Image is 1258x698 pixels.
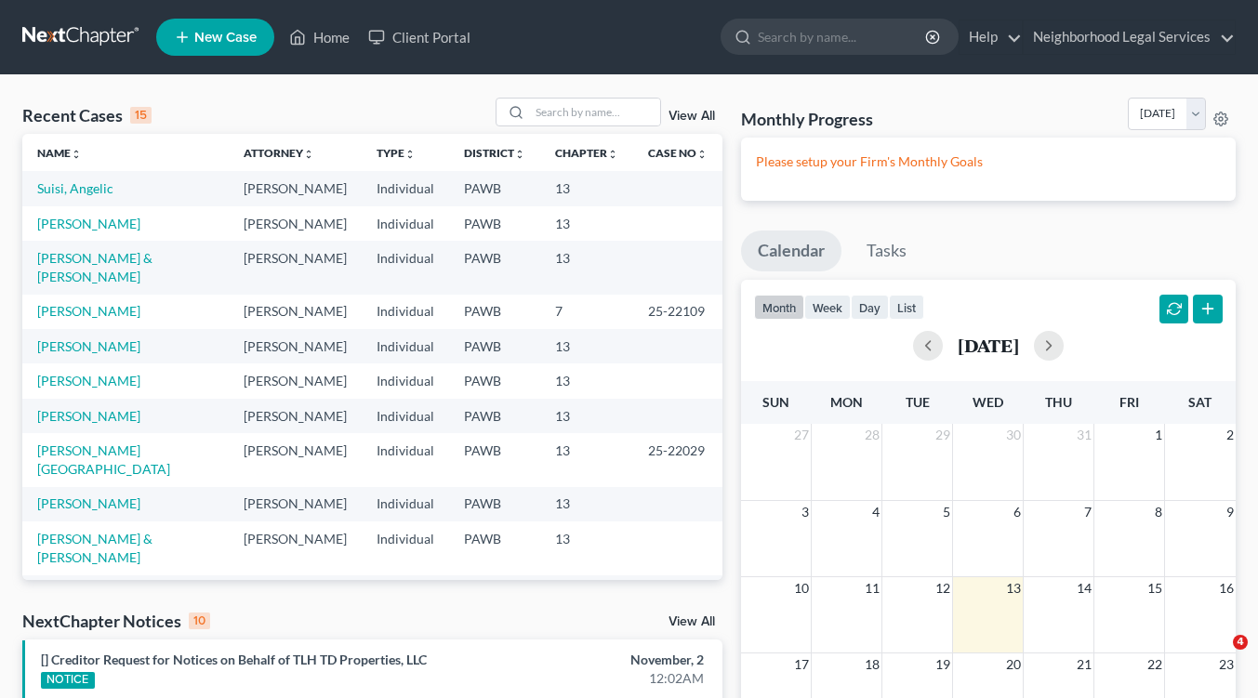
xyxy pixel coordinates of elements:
[41,672,95,689] div: NOTICE
[1188,394,1212,410] span: Sat
[540,295,633,329] td: 7
[934,653,952,676] span: 19
[130,107,152,124] div: 15
[530,99,660,125] input: Search by name...
[792,653,811,676] span: 17
[1082,501,1093,523] span: 7
[229,329,362,363] td: [PERSON_NAME]
[449,329,540,363] td: PAWB
[669,110,715,123] a: View All
[229,433,362,486] td: [PERSON_NAME]
[1153,424,1164,446] span: 1
[540,329,633,363] td: 13
[449,295,540,329] td: PAWB
[792,424,811,446] span: 27
[906,394,930,410] span: Tue
[941,501,952,523] span: 5
[362,171,449,205] td: Individual
[404,149,416,160] i: unfold_more
[229,295,362,329] td: [PERSON_NAME]
[540,206,633,241] td: 13
[669,615,715,628] a: View All
[362,241,449,294] td: Individual
[377,146,416,160] a: Typeunfold_more
[37,303,140,319] a: [PERSON_NAME]
[1145,577,1164,599] span: 15
[229,399,362,433] td: [PERSON_NAME]
[1004,653,1023,676] span: 20
[229,363,362,398] td: [PERSON_NAME]
[607,149,618,160] i: unfold_more
[889,295,924,320] button: list
[362,399,449,433] td: Individual
[449,521,540,574] td: PAWB
[648,146,708,160] a: Case Nounfold_more
[863,577,881,599] span: 11
[359,20,480,54] a: Client Portal
[1024,20,1235,54] a: Neighborhood Legal Services
[464,146,525,160] a: Districtunfold_more
[449,433,540,486] td: PAWB
[449,487,540,521] td: PAWB
[362,295,449,329] td: Individual
[762,394,789,410] span: Sun
[633,295,722,329] td: 25-22109
[303,149,314,160] i: unfold_more
[362,521,449,574] td: Individual
[1119,394,1139,410] span: Fri
[934,577,952,599] span: 12
[37,338,140,354] a: [PERSON_NAME]
[1012,501,1023,523] span: 6
[973,394,1003,410] span: Wed
[830,394,863,410] span: Mon
[229,487,362,521] td: [PERSON_NAME]
[37,531,152,565] a: [PERSON_NAME] & [PERSON_NAME]
[934,424,952,446] span: 29
[754,295,804,320] button: month
[1233,635,1248,650] span: 4
[1045,394,1072,410] span: Thu
[244,146,314,160] a: Attorneyunfold_more
[804,295,851,320] button: week
[229,575,362,628] td: [PERSON_NAME]
[362,433,449,486] td: Individual
[189,612,210,629] div: 10
[449,399,540,433] td: PAWB
[851,295,889,320] button: day
[37,442,170,477] a: [PERSON_NAME][GEOGRAPHIC_DATA]
[850,230,923,271] a: Tasks
[540,487,633,521] td: 13
[792,577,811,599] span: 10
[22,610,210,632] div: NextChapter Notices
[540,575,633,628] td: 7
[229,241,362,294] td: [PERSON_NAME]
[362,575,449,628] td: Individual
[37,146,82,160] a: Nameunfold_more
[696,149,708,160] i: unfold_more
[1075,577,1093,599] span: 14
[633,433,722,486] td: 25-22029
[863,424,881,446] span: 28
[756,152,1221,171] p: Please setup your Firm's Monthly Goals
[229,521,362,574] td: [PERSON_NAME]
[540,433,633,486] td: 13
[496,651,704,669] div: November, 2
[362,487,449,521] td: Individual
[449,241,540,294] td: PAWB
[555,146,618,160] a: Chapterunfold_more
[870,501,881,523] span: 4
[758,20,928,54] input: Search by name...
[1217,577,1236,599] span: 16
[958,336,1019,355] h2: [DATE]
[863,653,881,676] span: 18
[1153,501,1164,523] span: 8
[1145,653,1164,676] span: 22
[1225,501,1236,523] span: 9
[1075,424,1093,446] span: 31
[37,408,140,424] a: [PERSON_NAME]
[71,149,82,160] i: unfold_more
[1004,424,1023,446] span: 30
[37,180,113,196] a: Suisi, Angelic
[362,329,449,363] td: Individual
[362,363,449,398] td: Individual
